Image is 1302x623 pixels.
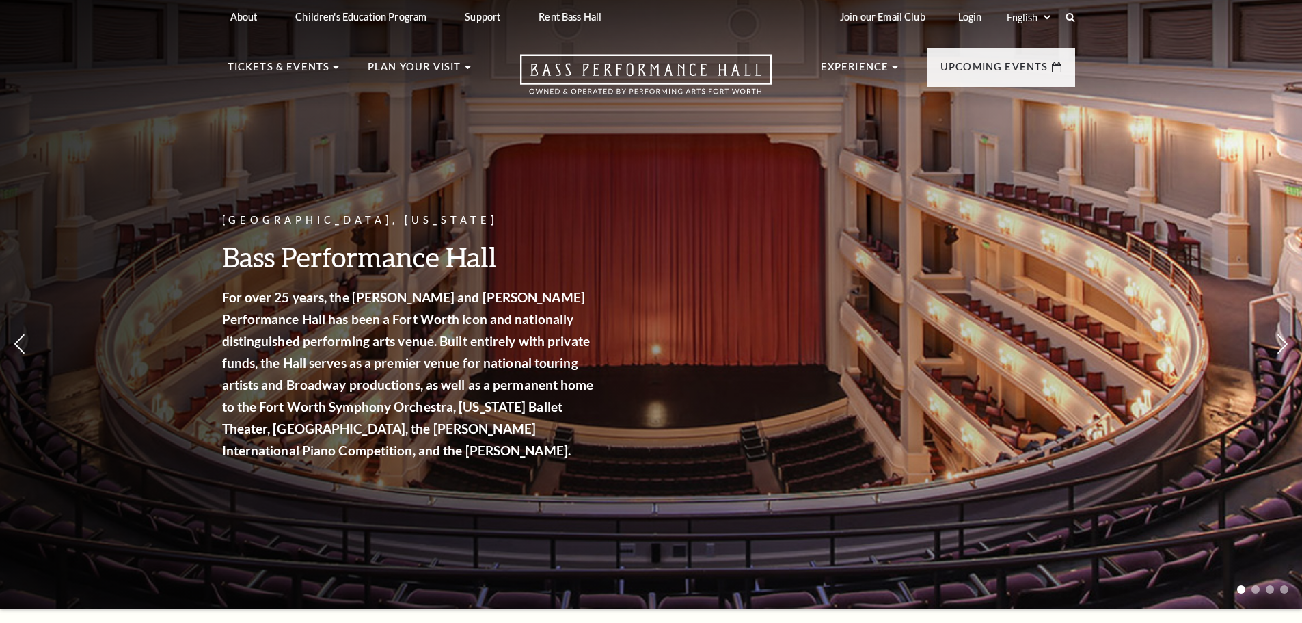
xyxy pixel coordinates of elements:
[539,11,601,23] p: Rent Bass Hall
[1004,11,1053,24] select: Select:
[465,11,500,23] p: Support
[940,59,1048,83] p: Upcoming Events
[228,59,330,83] p: Tickets & Events
[222,239,598,274] h3: Bass Performance Hall
[368,59,461,83] p: Plan Your Visit
[222,289,594,458] strong: For over 25 years, the [PERSON_NAME] and [PERSON_NAME] Performance Hall has been a Fort Worth ico...
[821,59,889,83] p: Experience
[222,212,598,229] p: [GEOGRAPHIC_DATA], [US_STATE]
[230,11,258,23] p: About
[295,11,426,23] p: Children's Education Program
